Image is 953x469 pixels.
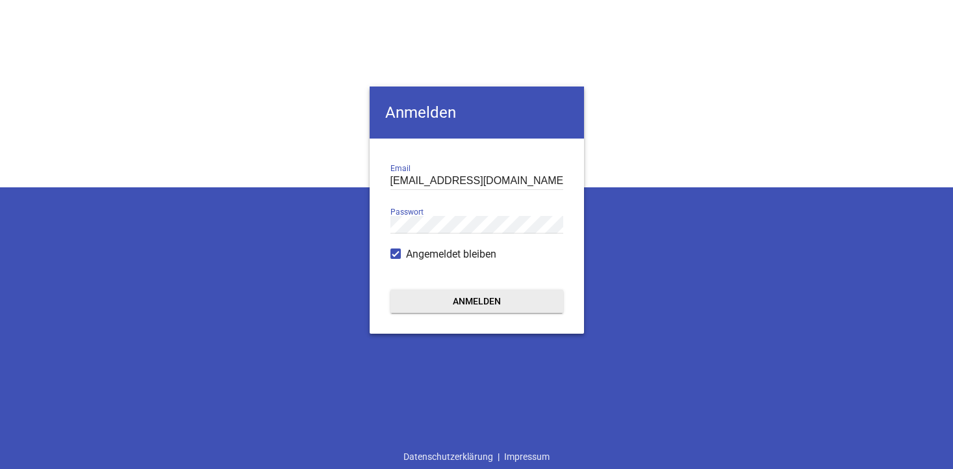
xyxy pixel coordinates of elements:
a: Impressum [500,444,554,469]
div: | [399,444,554,469]
h4: Anmelden [370,87,584,139]
span: Angemeldet bleiben [406,247,496,262]
button: Anmelden [390,289,563,313]
a: Datenschutzerklärung [399,444,498,469]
